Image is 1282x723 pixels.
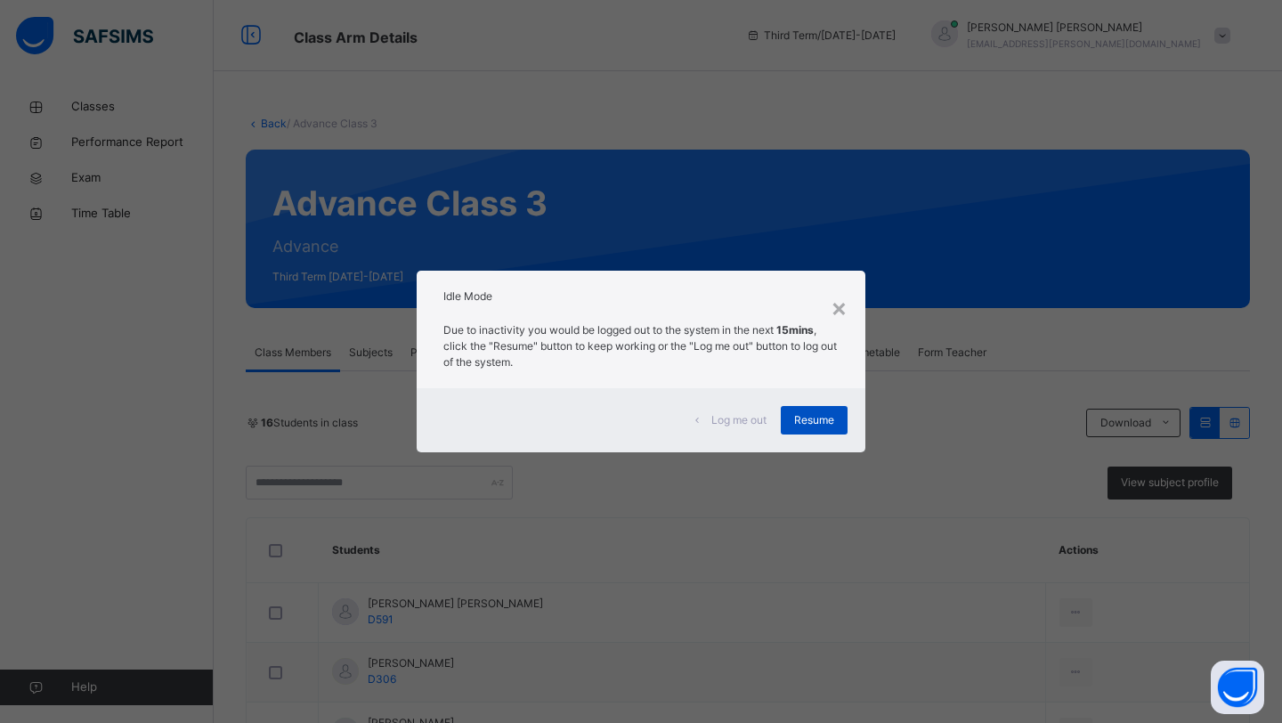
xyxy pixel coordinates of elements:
p: Due to inactivity you would be logged out to the system in the next , click the "Resume" button t... [443,322,839,370]
strong: 15mins [776,323,814,337]
div: × [831,288,848,326]
button: Open asap [1211,661,1264,714]
span: Resume [794,412,834,428]
span: Log me out [711,412,767,428]
h2: Idle Mode [443,288,839,305]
